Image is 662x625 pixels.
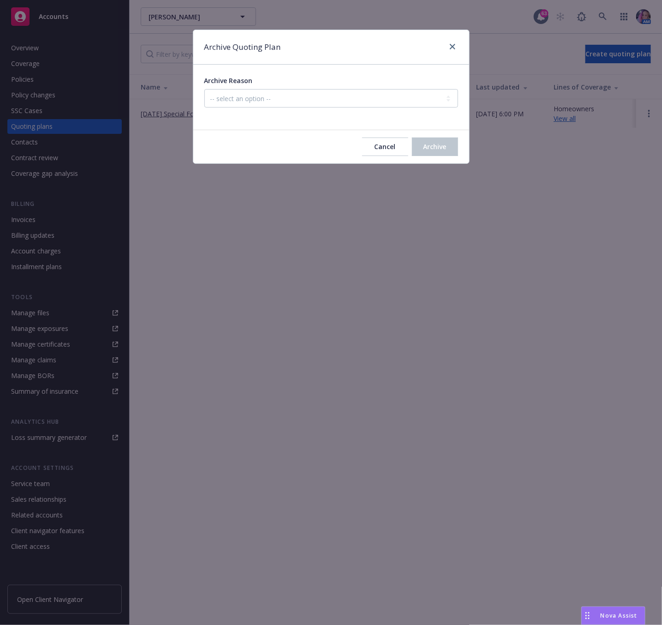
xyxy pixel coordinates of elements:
button: Archive [412,138,458,156]
h1: Archive Quoting Plan [204,41,281,53]
div: Drag to move [582,607,593,625]
button: Cancel [362,138,408,156]
span: Archive Reason [204,76,253,85]
button: Nova Assist [581,607,645,625]
a: close [447,41,458,52]
span: Cancel [375,142,396,151]
span: Archive [423,142,447,151]
span: Nova Assist [601,612,638,619]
